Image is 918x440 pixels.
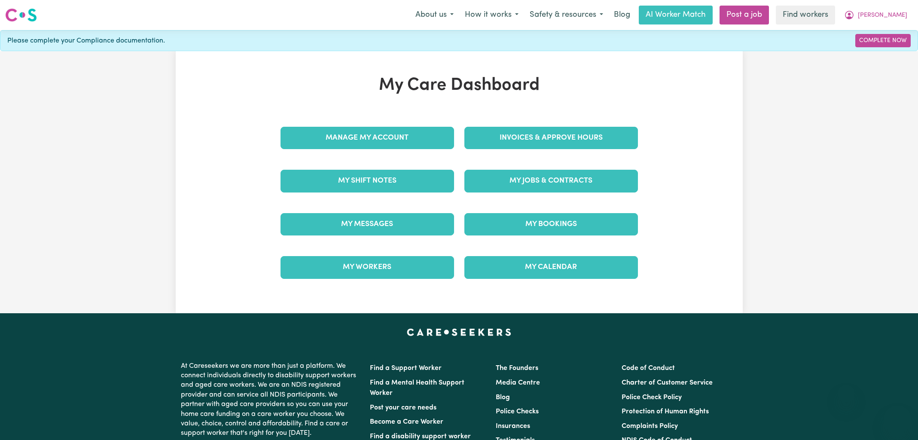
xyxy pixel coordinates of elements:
a: My Shift Notes [281,170,454,192]
a: Find a disability support worker [370,433,471,440]
h1: My Care Dashboard [275,75,643,96]
a: Charter of Customer Service [622,379,713,386]
button: My Account [839,6,913,24]
a: Code of Conduct [622,365,675,372]
a: Become a Care Worker [370,419,443,425]
a: Protection of Human Rights [622,408,709,415]
a: Complaints Policy [622,423,678,430]
img: Careseekers logo [5,7,37,23]
a: Blog [496,394,510,401]
a: Complete Now [855,34,911,47]
a: Find workers [776,6,835,24]
a: Post a job [720,6,769,24]
a: Manage My Account [281,127,454,149]
a: Find a Mental Health Support Worker [370,379,464,397]
span: [PERSON_NAME] [858,11,907,20]
a: The Founders [496,365,538,372]
a: Find a Support Worker [370,365,442,372]
a: Police Check Policy [622,394,682,401]
a: Invoices & Approve Hours [464,127,638,149]
a: Careseekers logo [5,5,37,25]
a: Insurances [496,423,530,430]
button: How it works [459,6,524,24]
a: My Bookings [464,213,638,235]
a: My Calendar [464,256,638,278]
iframe: Button to launch messaging window [884,406,911,433]
a: Careseekers home page [407,329,511,336]
button: Safety & resources [524,6,609,24]
a: Blog [609,6,635,24]
a: Media Centre [496,379,540,386]
iframe: Close message [838,385,855,402]
a: My Messages [281,213,454,235]
a: Police Checks [496,408,539,415]
a: AI Worker Match [639,6,713,24]
a: Post your care needs [370,404,436,411]
span: Please complete your Compliance documentation. [7,36,165,46]
button: About us [410,6,459,24]
a: My Workers [281,256,454,278]
a: My Jobs & Contracts [464,170,638,192]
